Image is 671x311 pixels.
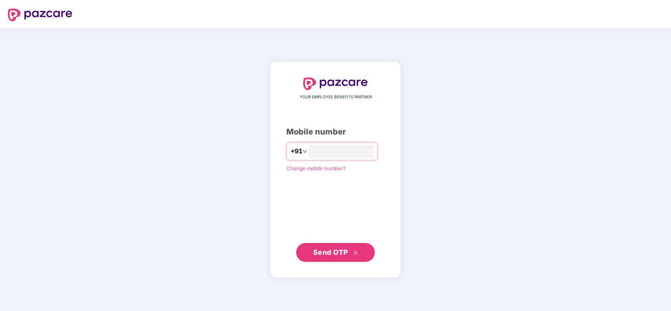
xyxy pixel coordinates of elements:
img: logo [303,77,368,90]
button: Send OTPdouble-right [296,243,375,262]
span: YOUR EMPLOYEE BENEFITS PARTNER [300,94,372,100]
a: Change mobile number? [286,165,346,171]
img: logo [8,9,72,21]
span: double-right [353,250,358,256]
span: +91 [291,146,302,156]
span: down [302,149,307,154]
span: Send OTP [313,248,348,256]
div: Mobile number [286,126,385,138]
